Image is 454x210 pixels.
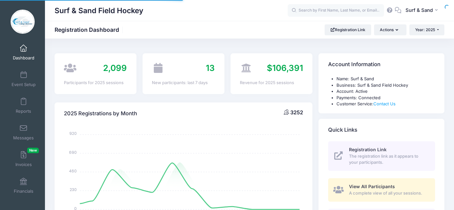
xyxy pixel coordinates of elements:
a: View All Participants A complete view of all your sessions. [328,178,435,202]
a: Dashboard [8,41,39,64]
button: Surf & Sand [401,3,444,18]
li: Business: Surf & Sand Field Hockey [336,82,435,89]
h1: Surf & Sand Field Hockey [55,3,143,18]
input: Search by First Name, Last Name, or Email... [288,4,384,17]
a: Messages [8,121,39,144]
h4: Quick Links [328,121,357,139]
div: New participants: last 7 days [152,80,215,86]
tspan: 920 [69,131,77,136]
span: Dashboard [13,55,34,61]
a: Registration Link The registration link as it appears to your participants. [328,141,435,171]
span: Event Setup [12,82,36,87]
button: Year: 2025 [409,24,444,35]
div: Participants for 2025 sessions [64,80,127,86]
span: Year: 2025 [415,27,435,32]
span: Surf & Sand [406,7,433,14]
a: Registration Link [325,24,371,35]
button: Actions [374,24,406,35]
a: Reports [8,94,39,117]
li: Customer Service: [336,101,435,107]
li: Payments: Connected [336,95,435,101]
a: Event Setup [8,68,39,90]
li: Account: Active [336,88,435,95]
li: Name: Surf & Sand [336,76,435,82]
img: Surf & Sand Field Hockey [11,10,35,34]
span: 13 [206,63,215,73]
div: Revenue for 2025 sessions [240,80,303,86]
span: $106,391 [267,63,303,73]
span: The registration link as it appears to your participants. [349,153,428,166]
span: New [27,148,39,153]
span: 3252 [290,109,303,116]
span: 2,099 [103,63,127,73]
span: View All Participants [349,184,395,189]
tspan: 690 [69,150,77,155]
h4: 2025 Registrations by Month [64,105,137,123]
tspan: 460 [69,168,77,174]
span: Financials [14,188,33,194]
span: A complete view of all your sessions. [349,190,428,197]
a: Financials [8,174,39,197]
span: Registration Link [349,147,387,152]
span: Reports [16,109,31,114]
h1: Registration Dashboard [55,26,125,33]
a: Contact Us [373,101,396,106]
span: Messages [13,135,34,141]
span: Invoices [15,162,32,167]
h4: Account Information [328,56,380,74]
tspan: 230 [70,187,77,192]
a: InvoicesNew [8,148,39,170]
